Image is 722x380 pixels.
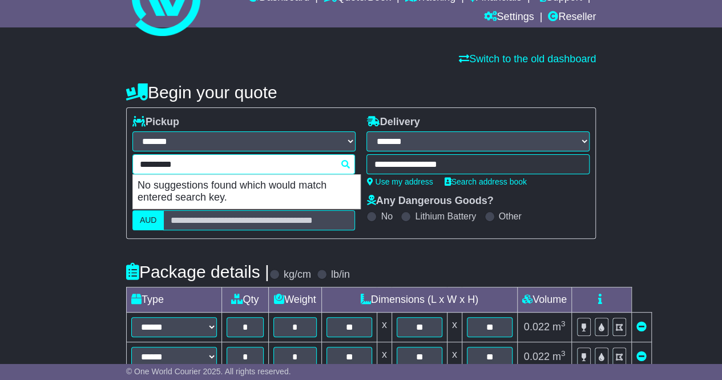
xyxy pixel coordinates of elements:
td: x [447,342,462,372]
a: Remove this item [636,351,647,362]
label: Other [499,211,522,222]
span: 0.022 [524,351,550,362]
a: Switch to the old dashboard [459,53,596,65]
sup: 3 [561,349,566,358]
a: Remove this item [636,321,647,333]
span: m [552,351,566,362]
label: Pickup [132,116,179,129]
td: x [377,313,392,342]
td: x [377,342,392,372]
a: Search address book [445,177,527,186]
td: x [447,313,462,342]
label: No [381,211,392,222]
a: Reseller [548,8,596,27]
td: Weight [268,287,321,313]
label: Lithium Battery [415,211,476,222]
span: © One World Courier 2025. All rights reserved. [126,367,291,376]
label: lb/in [331,269,350,281]
span: 0.022 [524,321,550,333]
td: Qty [221,287,268,313]
sup: 3 [561,319,566,328]
h4: Package details | [126,262,269,281]
label: Delivery [366,116,420,129]
p: No suggestions found which would match entered search key. [133,175,360,209]
td: Type [126,287,221,313]
label: Any Dangerous Goods? [366,195,493,207]
h4: Begin your quote [126,83,596,102]
label: AUD [132,210,164,230]
a: Use my address [366,177,433,186]
span: m [552,321,566,333]
td: Volume [517,287,571,313]
a: Settings [483,8,534,27]
td: Dimensions (L x W x H) [321,287,517,313]
label: kg/cm [284,269,311,281]
typeahead: Please provide city [132,154,356,174]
